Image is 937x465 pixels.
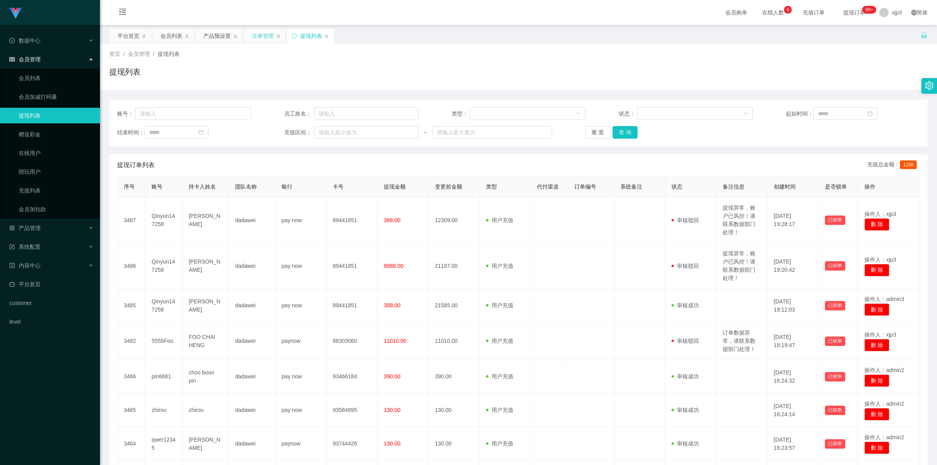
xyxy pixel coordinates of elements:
span: 内容中心 [9,262,41,269]
span: 系统配置 [9,244,41,250]
td: [DATE] 16:23:57 [768,427,819,461]
span: 创建时间 [774,184,796,190]
button: 删 除 [864,264,889,276]
td: [DATE] 19:12:03 [768,289,819,322]
span: 订单编号 [574,184,596,190]
span: 起始时间： [786,110,813,118]
td: 130.00 [429,394,480,427]
td: [DATE] 19:20:42 [768,243,819,289]
a: 充值列表 [19,183,94,198]
sup: 220 [862,6,876,14]
i: 图标: unlock [921,32,928,39]
td: pay now [275,243,326,289]
td: 3486 [118,243,145,289]
td: pay now [275,289,326,322]
td: [PERSON_NAME] [182,289,229,322]
button: 查 询 [613,126,638,139]
i: 图标: close [142,34,146,39]
button: 删 除 [864,339,889,351]
span: 充值订单 [799,10,828,15]
span: 首页 [109,51,120,57]
span: 操作人：admin2 [864,401,904,407]
span: 类型 [486,184,497,190]
i: 图标: setting [925,81,933,90]
span: 操作 [864,184,875,190]
button: 删 除 [864,218,889,231]
i: 图标: sync [292,33,297,39]
a: 在线用户 [19,145,94,161]
i: 图标: check-circle-o [9,38,15,43]
td: dadawei [229,427,275,461]
input: 请输入 [314,107,418,120]
i: 图标: close [324,34,329,39]
div: 充值总金额： [867,160,920,170]
a: 图标: dashboard平台首页 [9,276,94,292]
button: 已锁单 [825,301,845,310]
i: 图标: down [743,111,748,117]
td: Qinyun147258 [145,198,182,243]
td: [DATE] 16:24:14 [768,394,819,427]
a: 赠送彩金 [19,126,94,142]
button: 已锁单 [825,216,845,225]
i: 图标: calendar [198,130,204,135]
button: 已锁单 [825,406,845,415]
a: 提现列表 [19,108,94,123]
a: customer [9,295,94,311]
span: ~ [418,128,432,137]
span: 审核驳回 [672,263,699,269]
i: 图标: down [576,111,581,117]
td: pin6681 [145,360,182,394]
td: 93744426 [326,427,378,461]
span: 操作人：admin3 [864,296,904,302]
span: 用户充值 [486,302,513,308]
button: 重 置 [585,126,610,139]
td: dadawei [229,289,275,322]
td: dadawei [229,394,275,427]
td: [PERSON_NAME] [182,243,229,289]
td: qwer12345 [145,427,182,461]
td: [DATE] 16:24:32 [768,360,819,394]
td: pay now [275,360,326,394]
td: 390.00 [429,360,480,394]
span: 在线人数 [758,10,788,15]
td: 21585.00 [429,289,480,322]
button: 已锁单 [825,261,845,271]
span: 审核成功 [672,373,699,379]
sup: 6 [784,6,792,14]
span: 会员管理 [128,51,150,57]
a: 会员加减打码量 [19,89,94,105]
input: 请输入最小值为 [314,126,418,139]
button: 删 除 [864,303,889,316]
td: 89441851 [326,243,378,289]
td: 12309.00 [429,198,480,243]
span: 代付渠道 [537,184,559,190]
td: 3487 [118,198,145,243]
span: 用户充值 [486,440,513,447]
span: 状态 [672,184,682,190]
i: 图标: profile [9,263,15,268]
span: 审核成功 [672,302,699,308]
td: Qinyun147258 [145,289,182,322]
span: 备注信息 [723,184,745,190]
td: pay now [275,394,326,427]
span: 结束时间： [117,128,144,137]
span: 产品管理 [9,225,41,231]
td: choo boon pin [182,360,229,394]
button: 已锁单 [825,439,845,449]
span: 操作人：admin2 [864,367,904,373]
td: paynow [275,322,326,360]
div: 平台首页 [118,29,139,43]
div: 提现列表 [300,29,322,43]
td: 88303060 [326,322,378,360]
i: 图标: calendar [867,111,873,116]
p: 6 [787,6,789,14]
span: 银行 [281,184,292,190]
td: 93466184 [326,360,378,394]
span: 审核成功 [672,407,699,413]
button: 删 除 [864,408,889,420]
span: 审核驳回 [672,338,699,344]
h1: 提现列表 [109,66,141,78]
td: [DATE] 18:19:47 [768,322,819,360]
span: 提现订单 [839,10,869,15]
td: dadawei [229,243,275,289]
